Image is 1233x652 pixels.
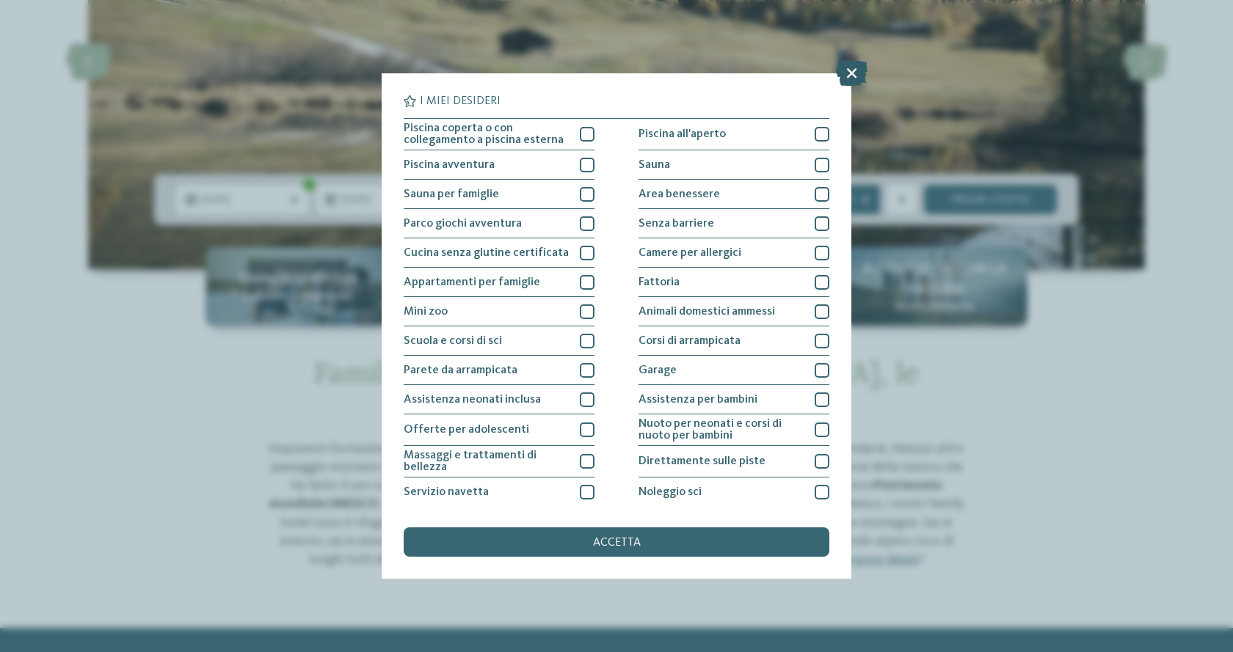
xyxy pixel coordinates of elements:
span: Sauna [639,159,670,171]
span: Camere per allergici [639,247,741,259]
span: Corsi di arrampicata [639,335,741,347]
span: Senza barriere [639,218,714,230]
span: Fattoria [639,276,680,288]
span: Piscina avventura [404,159,495,171]
span: Direttamente sulle piste [639,455,765,467]
span: Massaggi e trattamenti di bellezza [404,450,569,473]
span: Noleggio sci [639,486,702,498]
span: I miei desideri [420,95,501,107]
span: Appartamenti per famiglie [404,276,540,288]
span: Cucina senza glutine certificata [404,247,569,259]
span: Parco giochi avventura [404,218,522,230]
span: Animali domestici ammessi [639,306,775,318]
span: Scuola e corsi di sci [404,335,502,347]
span: Mini zoo [404,306,448,318]
span: Servizio navetta [404,486,489,498]
span: Piscina coperta o con collegamento a piscina esterna [404,122,569,146]
span: Garage [639,365,677,376]
span: accetta [593,537,641,549]
span: Assistenza neonati inclusa [404,394,541,406]
span: Offerte per adolescenti [404,424,529,436]
span: Parete da arrampicata [404,365,517,376]
span: Area benessere [639,188,720,200]
span: Nuoto per neonati e corsi di nuoto per bambini [639,418,804,442]
span: Assistenza per bambini [639,394,757,406]
span: Sauna per famiglie [404,188,499,200]
span: Piscina all'aperto [639,128,726,140]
